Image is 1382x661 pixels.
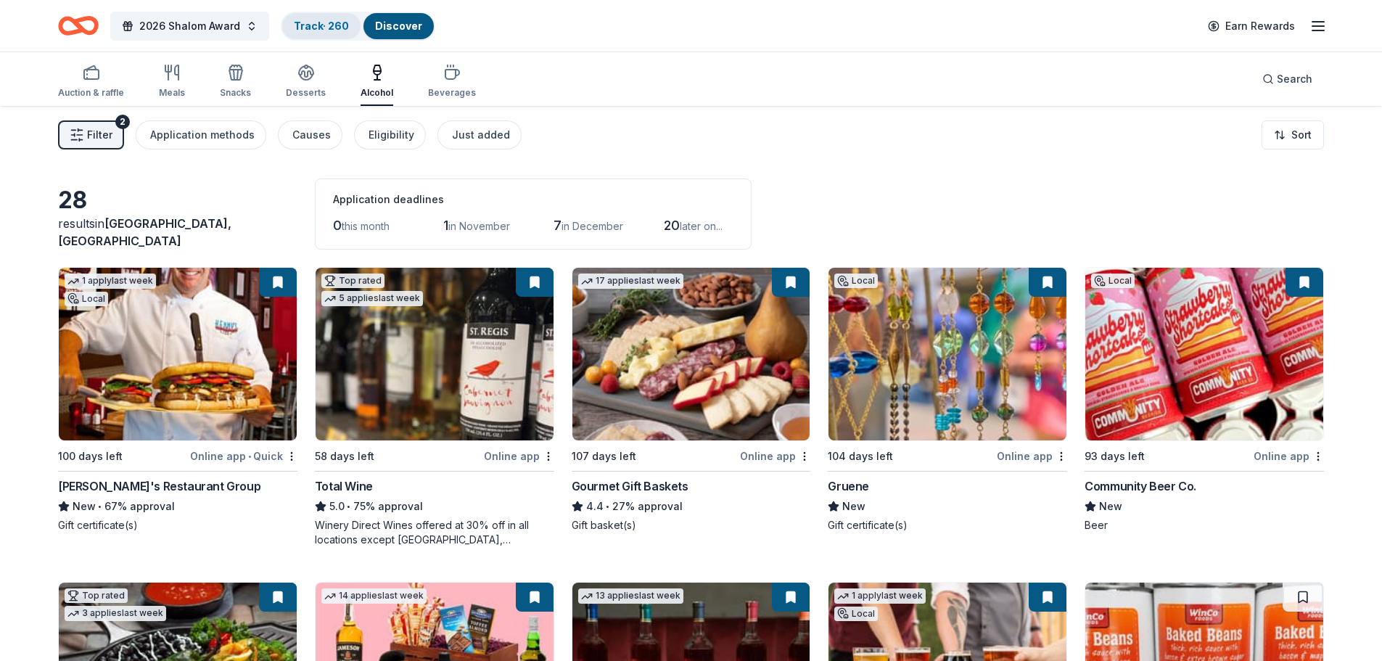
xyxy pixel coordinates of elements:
img: Image for Gruene [828,268,1066,440]
div: Local [834,607,878,621]
div: 67% approval [58,498,297,515]
div: Alcohol [361,87,393,99]
div: Gift certificate(s) [828,518,1067,533]
span: in November [448,220,510,232]
span: 0 [333,218,342,233]
div: 5 applies last week [321,291,423,306]
div: 27% approval [572,498,811,515]
span: Search [1277,70,1312,88]
div: 107 days left [572,448,636,465]
div: Online app [740,447,810,465]
div: 75% approval [315,498,554,515]
span: • [606,501,609,512]
div: 100 days left [58,448,123,465]
button: Beverages [428,58,476,106]
button: Filter2 [58,120,124,149]
div: 58 days left [315,448,374,465]
span: later on... [680,220,723,232]
a: Earn Rewards [1199,13,1304,39]
span: New [1099,498,1122,515]
div: 1 apply last week [834,588,926,604]
div: Gourmet Gift Baskets [572,477,688,495]
div: Community Beer Co. [1085,477,1196,495]
span: 5.0 [329,498,345,515]
div: Meals [159,87,185,99]
span: Sort [1291,126,1312,144]
div: Top rated [321,274,384,288]
button: 2026 Shalom Award [110,12,269,41]
div: Application methods [150,126,255,144]
div: Online app [484,447,554,465]
button: Snacks [220,58,251,106]
span: • [98,501,102,512]
div: 93 days left [1085,448,1145,465]
div: Application deadlines [333,191,733,208]
a: Image for Gourmet Gift Baskets17 applieslast week107 days leftOnline appGourmet Gift Baskets4.4•2... [572,267,811,533]
div: Beer [1085,518,1324,533]
div: Online app [997,447,1067,465]
div: Gift certificate(s) [58,518,297,533]
span: • [347,501,350,512]
div: Local [1091,274,1135,288]
div: 2 [115,115,130,129]
button: Meals [159,58,185,106]
div: Beverages [428,87,476,99]
div: Desserts [286,87,326,99]
button: Sort [1262,120,1324,149]
a: Discover [375,20,422,32]
div: 17 applies last week [578,274,683,289]
div: Top rated [65,588,128,603]
div: Gruene [828,477,869,495]
div: Online app [1254,447,1324,465]
div: Winery Direct Wines offered at 30% off in all locations except [GEOGRAPHIC_DATA], [GEOGRAPHIC_DAT... [315,518,554,547]
div: 3 applies last week [65,606,166,621]
span: in December [562,220,623,232]
div: Local [65,292,108,306]
button: Just added [437,120,522,149]
div: 28 [58,186,297,215]
div: Causes [292,126,331,144]
img: Image for Gourmet Gift Baskets [572,268,810,440]
span: • [248,451,251,462]
div: Snacks [220,87,251,99]
span: Filter [87,126,112,144]
span: 4.4 [586,498,604,515]
a: Track· 260 [294,20,349,32]
div: 13 applies last week [578,588,683,604]
button: Search [1251,65,1324,94]
button: Alcohol [361,58,393,106]
img: Image for Total Wine [316,268,554,440]
span: 7 [554,218,562,233]
div: results [58,215,297,250]
a: Image for Kenny's Restaurant Group1 applylast weekLocal100 days leftOnline app•Quick[PERSON_NAME]... [58,267,297,533]
span: this month [342,220,390,232]
span: 2026 Shalom Award [139,17,240,35]
span: 1 [443,218,448,233]
button: Causes [278,120,342,149]
div: Auction & raffle [58,87,124,99]
button: Track· 260Discover [281,12,435,41]
button: Eligibility [354,120,426,149]
div: Total Wine [315,477,373,495]
a: Home [58,9,99,43]
img: Image for Community Beer Co. [1085,268,1323,440]
div: Online app Quick [190,447,297,465]
div: Eligibility [369,126,414,144]
button: Desserts [286,58,326,106]
a: Image for Community Beer Co.Local93 days leftOnline appCommunity Beer Co.NewBeer [1085,267,1324,533]
span: [GEOGRAPHIC_DATA], [GEOGRAPHIC_DATA] [58,216,231,248]
div: [PERSON_NAME]'s Restaurant Group [58,477,260,495]
div: Just added [452,126,510,144]
div: Gift basket(s) [572,518,811,533]
span: 20 [664,218,680,233]
div: Local [834,274,878,288]
span: in [58,216,231,248]
div: 1 apply last week [65,274,156,289]
span: New [73,498,96,515]
span: New [842,498,865,515]
button: Application methods [136,120,266,149]
div: 14 applies last week [321,588,427,604]
a: Image for Total WineTop rated5 applieslast week58 days leftOnline appTotal Wine5.0•75% approvalWi... [315,267,554,547]
a: Image for GrueneLocal104 days leftOnline appGrueneNewGift certificate(s) [828,267,1067,533]
img: Image for Kenny's Restaurant Group [59,268,297,440]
